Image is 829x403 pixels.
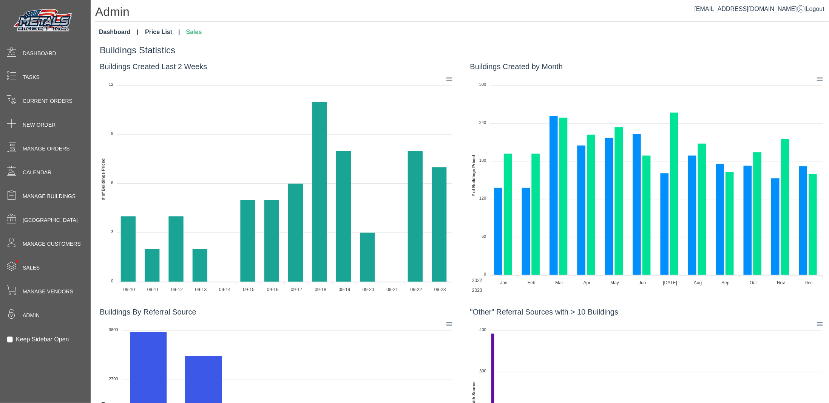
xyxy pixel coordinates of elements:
text: # of Buildings Priced [471,155,476,196]
div: | [695,5,824,14]
tspan: 09-13 [195,287,207,293]
a: Dashboard [96,25,141,40]
span: • [7,249,26,274]
tspan: 60 [482,234,486,239]
h5: Buildings Created Last 2 Weeks [100,62,459,71]
tspan: 2700 [109,377,118,381]
a: Price List [142,25,183,40]
tspan: 3 [111,229,113,234]
tspan: 6 [111,180,113,185]
span: New Order [23,121,56,129]
tspan: 09-17 [291,287,303,293]
a: [EMAIL_ADDRESS][DOMAIN_NAME] [695,6,804,12]
tspan: 09-23 [434,287,446,293]
tspan: 0 [111,279,113,283]
tspan: 09-14 [219,287,231,293]
tspan: Dec [804,281,812,286]
tspan: 09-21 [386,287,398,293]
tspan: 09-15 [243,287,255,293]
tspan: 400 [479,327,486,332]
div: Menu [446,320,452,326]
span: Calendar [23,169,51,177]
tspan: Jun [639,281,646,286]
tspan: 09-19 [339,287,350,293]
tspan: 09-11 [147,287,159,293]
tspan: Feb [528,281,536,286]
tspan: 09-20 [363,287,374,293]
tspan: 9 [111,131,113,136]
tspan: 300 [479,82,486,87]
tspan: 300 [479,369,486,373]
h4: Buildings Statistics [100,45,829,56]
div: Menu [816,75,822,81]
label: Keep Sidebar Open [16,335,69,344]
tspan: May [610,281,619,286]
tspan: Aug [694,281,702,286]
span: Manage Vendors [23,288,73,296]
tspan: 09-22 [411,287,422,293]
h1: Admin [95,5,829,22]
span: Logout [806,6,824,12]
tspan: 120 [479,196,486,201]
tspan: 09-18 [315,287,326,293]
span: Tasks [23,73,40,81]
tspan: 0 [484,272,486,276]
tspan: Sep [721,281,730,286]
span: Current Orders [23,97,73,105]
tspan: Jan [500,281,507,286]
tspan: 180 [479,158,486,163]
span: Dashboard [23,50,56,57]
tspan: Apr [583,281,590,286]
tspan: 09-12 [171,287,183,293]
tspan: Nov [777,281,785,286]
tspan: Oct [750,281,757,286]
span: 2023 [466,288,482,293]
span: Manage Buildings [23,192,76,200]
a: Sales [183,25,205,40]
h5: Buildings By Referral Source [100,307,459,316]
tspan: 09-16 [267,287,279,293]
img: Metals Direct Inc Logo [11,7,76,35]
tspan: 09-10 [124,287,135,293]
tspan: [DATE] [663,281,677,286]
span: Manage Customers [23,240,81,248]
span: [GEOGRAPHIC_DATA] [23,216,78,224]
span: Admin [23,312,40,319]
tspan: 240 [479,120,486,125]
div: Menu [816,320,822,326]
tspan: 3600 [109,327,118,332]
span: 2022 [466,278,482,283]
span: Sales [23,264,40,272]
tspan: 12 [109,82,113,87]
tspan: Mar [555,281,563,286]
div: Menu [446,75,452,81]
span: Manage Orders [23,145,69,153]
text: # of Buildings Priced [101,158,105,200]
